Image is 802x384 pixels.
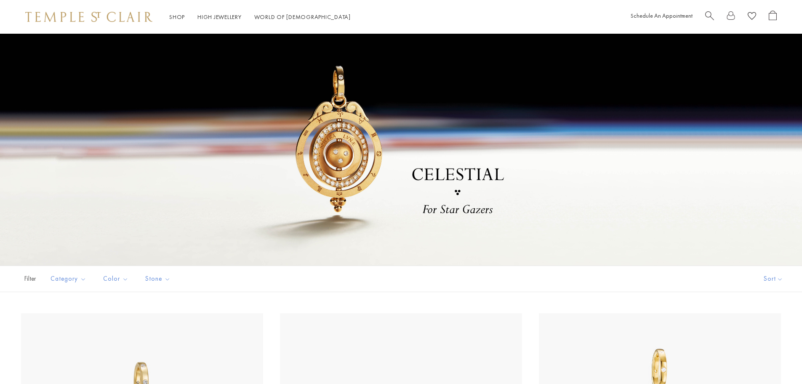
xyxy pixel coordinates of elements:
[197,13,242,21] a: High JewelleryHigh Jewellery
[169,13,185,21] a: ShopShop
[44,269,93,288] button: Category
[631,12,693,19] a: Schedule An Appointment
[169,12,351,22] nav: Main navigation
[748,11,756,24] a: View Wishlist
[97,269,135,288] button: Color
[99,274,135,284] span: Color
[25,12,152,22] img: Temple St. Clair
[46,274,93,284] span: Category
[141,274,177,284] span: Stone
[745,266,802,292] button: Show sort by
[705,11,714,24] a: Search
[769,11,777,24] a: Open Shopping Bag
[139,269,177,288] button: Stone
[254,13,351,21] a: World of [DEMOGRAPHIC_DATA]World of [DEMOGRAPHIC_DATA]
